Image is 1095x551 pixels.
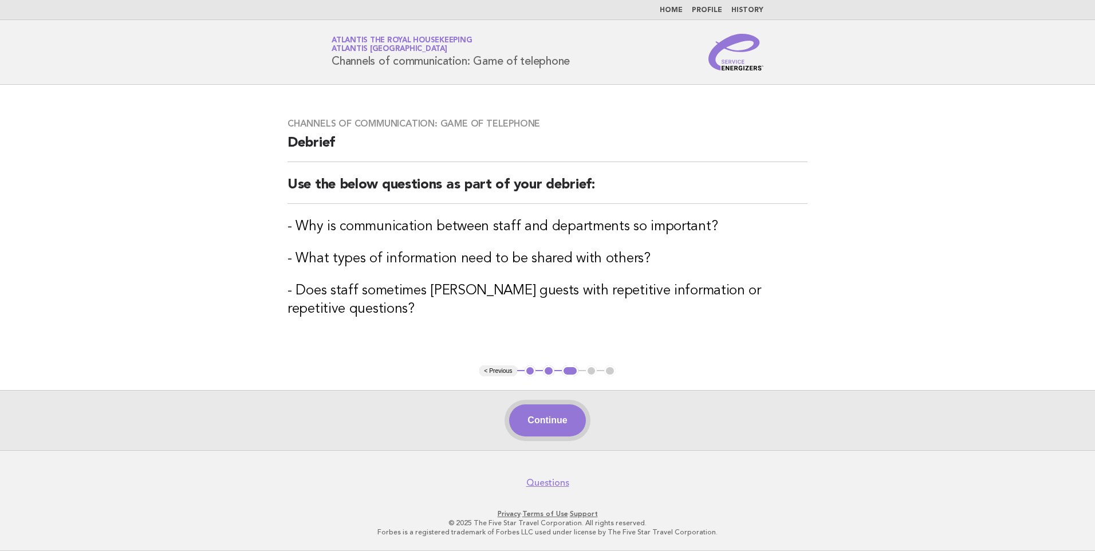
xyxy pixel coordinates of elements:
h1: Channels of communication: Game of telephone [332,37,570,67]
p: Forbes is a registered trademark of Forbes LLC used under license by The Five Star Travel Corpora... [197,528,898,537]
p: © 2025 The Five Star Travel Corporation. All rights reserved. [197,518,898,528]
h3: - What types of information need to be shared with others? [287,250,808,268]
button: Continue [509,404,585,436]
a: Terms of Use [522,510,568,518]
img: Service Energizers [708,34,763,70]
button: < Previous [479,365,517,377]
button: 2 [543,365,554,377]
h3: - Does staff sometimes [PERSON_NAME] guests with repetitive information or repetitive questions? [287,282,808,318]
a: Questions [526,477,569,489]
button: 3 [562,365,578,377]
h2: Use the below questions as part of your debrief: [287,176,808,204]
a: Profile [692,7,722,14]
a: History [731,7,763,14]
h2: Debrief [287,134,808,162]
a: Home [660,7,683,14]
h3: - Why is communication between staff and departments so important? [287,218,808,236]
button: 1 [525,365,536,377]
a: Support [570,510,598,518]
a: Atlantis the Royal HousekeepingAtlantis [GEOGRAPHIC_DATA] [332,37,472,53]
span: Atlantis [GEOGRAPHIC_DATA] [332,46,447,53]
a: Privacy [498,510,521,518]
h3: Channels of communication: Game of telephone [287,118,808,129]
p: · · [197,509,898,518]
